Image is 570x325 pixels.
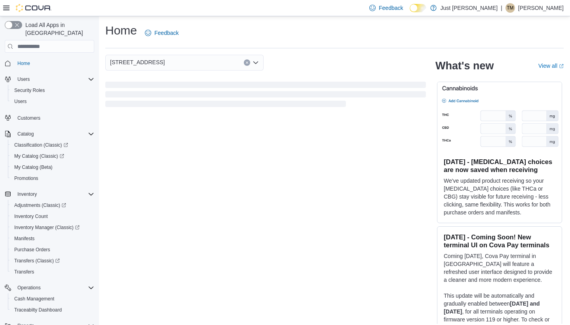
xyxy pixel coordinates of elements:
span: Classification (Classic) [14,142,68,148]
a: Classification (Classic) [11,140,71,150]
span: Customers [14,113,94,122]
button: Open list of options [253,59,259,66]
button: My Catalog (Beta) [8,162,97,173]
span: My Catalog (Classic) [11,151,94,161]
span: Transfers (Classic) [14,258,60,264]
span: Cash Management [11,294,94,304]
button: Inventory [2,189,97,200]
span: My Catalog (Classic) [14,153,64,159]
button: Cash Management [8,293,97,304]
a: Purchase Orders [11,245,53,254]
button: Traceabilty Dashboard [8,304,97,315]
span: Inventory Count [11,212,94,221]
span: Catalog [17,131,34,137]
a: Manifests [11,234,38,243]
button: Purchase Orders [8,244,97,255]
span: Catalog [14,129,94,139]
span: Promotions [11,174,94,183]
span: Transfers [14,269,34,275]
a: Cash Management [11,294,57,304]
a: Home [14,59,33,68]
a: Security Roles [11,86,48,95]
span: Manifests [11,234,94,243]
a: My Catalog (Classic) [8,151,97,162]
span: Inventory [17,191,37,197]
button: Users [8,96,97,107]
a: Adjustments (Classic) [8,200,97,211]
span: Cash Management [14,296,54,302]
span: Classification (Classic) [11,140,94,150]
span: Purchase Orders [14,247,50,253]
h2: What's new [435,59,494,72]
svg: External link [559,64,564,69]
button: Catalog [2,128,97,140]
a: Promotions [11,174,42,183]
span: Loading [105,83,426,109]
span: Feedback [379,4,403,12]
button: Manifests [8,233,97,244]
button: Users [2,74,97,85]
button: Customers [2,112,97,123]
a: Transfers (Classic) [8,255,97,266]
a: Transfers [11,267,37,277]
img: Cova [16,4,51,12]
p: [PERSON_NAME] [518,3,564,13]
a: Feedback [142,25,182,41]
a: Transfers (Classic) [11,256,63,266]
span: Home [17,60,30,67]
span: Operations [14,283,94,292]
button: Inventory [14,189,40,199]
span: TM [507,3,513,13]
button: Operations [2,282,97,293]
span: My Catalog (Beta) [14,164,53,170]
h1: Home [105,23,137,38]
span: Operations [17,285,41,291]
p: Just [PERSON_NAME] [441,3,498,13]
a: My Catalog (Beta) [11,162,56,172]
span: My Catalog (Beta) [11,162,94,172]
span: Load All Apps in [GEOGRAPHIC_DATA] [22,21,94,37]
a: Inventory Manager (Classic) [11,223,83,232]
a: Users [11,97,30,106]
span: Customers [17,115,40,121]
button: Users [14,75,33,84]
h3: [DATE] - [MEDICAL_DATA] choices are now saved when receiving [444,158,555,174]
h3: [DATE] - Coming Soon! New terminal UI on Cova Pay terminals [444,233,555,249]
span: Traceabilty Dashboard [14,307,62,313]
button: Transfers [8,266,97,277]
p: | [501,3,502,13]
button: Inventory Count [8,211,97,222]
span: Purchase Orders [11,245,94,254]
span: Transfers (Classic) [11,256,94,266]
input: Dark Mode [410,4,426,12]
span: Inventory Manager (Classic) [14,224,80,231]
span: Inventory [14,189,94,199]
p: Coming [DATE], Cova Pay terminal in [GEOGRAPHIC_DATA] will feature a refreshed user interface des... [444,252,555,284]
div: Tiffani Martinez [505,3,515,13]
span: Transfers [11,267,94,277]
span: Users [14,98,27,105]
button: Operations [14,283,44,292]
span: Security Roles [11,86,94,95]
a: My Catalog (Classic) [11,151,67,161]
a: Inventory Count [11,212,51,221]
span: Promotions [14,175,38,182]
span: Inventory Count [14,213,48,220]
span: Adjustments (Classic) [11,201,94,210]
span: Inventory Manager (Classic) [11,223,94,232]
a: Customers [14,113,44,123]
p: We've updated product receiving so your [MEDICAL_DATA] choices (like THCa or CBG) stay visible fo... [444,177,555,216]
span: Adjustments (Classic) [14,202,66,208]
a: View allExternal link [538,63,564,69]
span: Traceabilty Dashboard [11,305,94,315]
span: Home [14,58,94,68]
span: Manifests [14,235,34,242]
span: Users [11,97,94,106]
span: Users [17,76,30,82]
span: Security Roles [14,87,45,94]
button: Catalog [14,129,37,139]
a: Classification (Classic) [8,140,97,151]
button: Home [2,57,97,69]
a: Inventory Manager (Classic) [8,222,97,233]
